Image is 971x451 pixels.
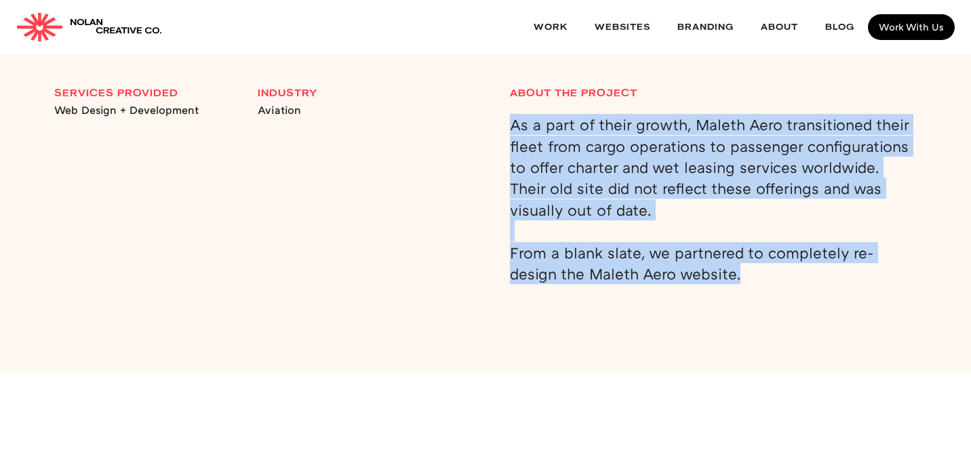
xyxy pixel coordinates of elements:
[510,114,917,284] p: As a part of their growth, Maleth Aero transitioned their fleet from cargo operations to passenge...
[664,9,747,45] a: Branding
[812,9,868,45] a: Blog
[868,14,955,40] a: Work With Us
[747,9,812,45] a: About
[258,104,461,115] div: Aviation
[879,22,944,32] div: Work With Us
[510,88,637,98] div: ABOUT THE PROJECT
[16,13,162,41] a: home
[16,13,63,41] img: Nolan Creative Co.
[54,104,258,115] div: Web Design + Development
[54,88,258,98] div: Services Provided
[520,9,581,45] a: Work
[258,88,461,98] div: INDUSTRY
[581,9,664,45] a: websites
